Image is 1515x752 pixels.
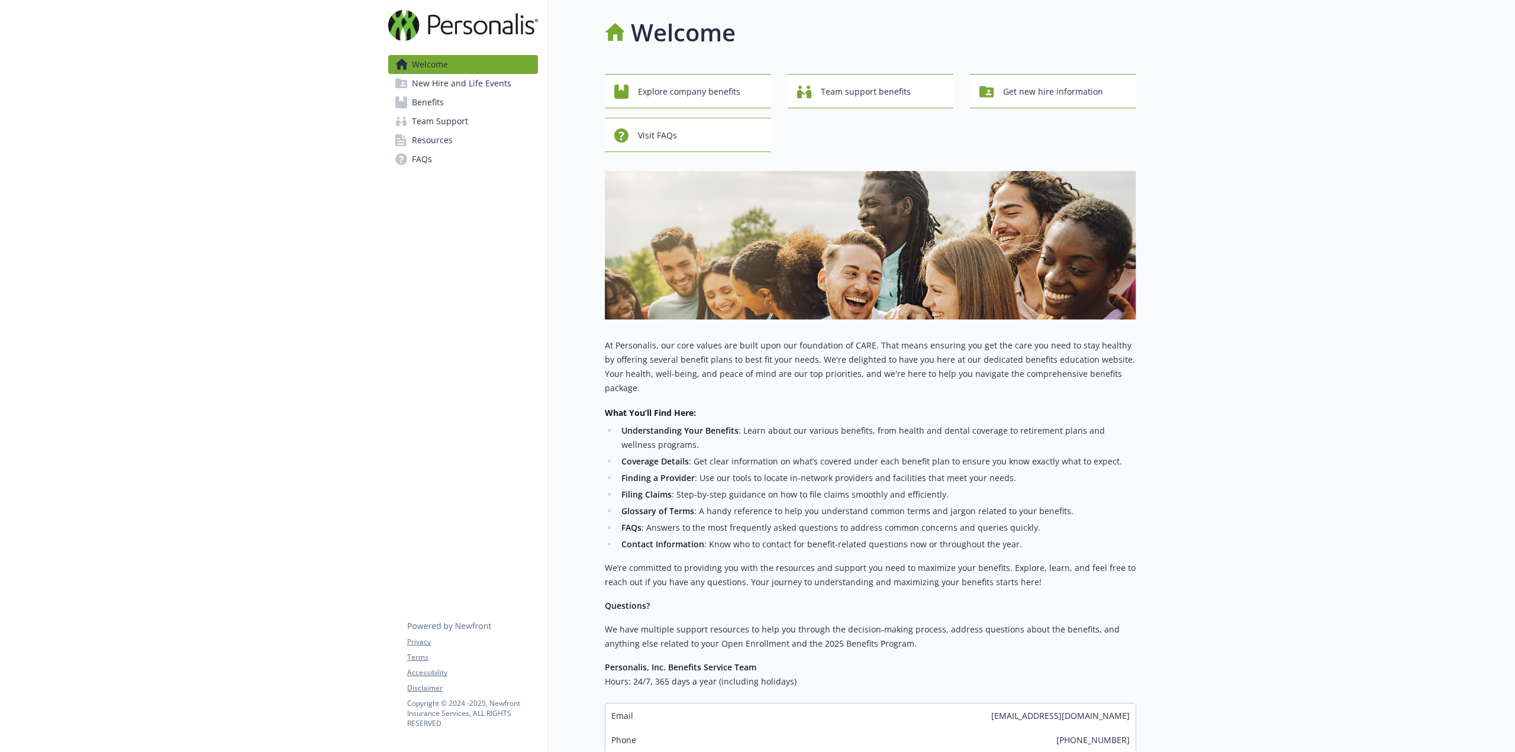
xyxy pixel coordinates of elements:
a: Benefits [388,93,538,112]
p: We’re committed to providing you with the resources and support you need to maximize your benefit... [605,561,1136,589]
span: Explore company benefits [638,80,740,103]
h1: Welcome [631,15,736,50]
span: Email [611,709,633,722]
span: Get new hire information [1003,80,1103,103]
li: : Get clear information on what’s covered under each benefit plan to ensure you know exactly what... [618,454,1136,469]
button: Team support benefits [788,74,954,108]
span: Benefits [412,93,444,112]
strong: What You’ll Find Here: [605,407,696,418]
span: Team support benefits [821,80,911,103]
li: : A handy reference to help you understand common terms and jargon related to your benefits. [618,504,1136,518]
span: New Hire and Life Events [412,74,511,93]
strong: Personalis, Inc. Benefits Service Team [605,661,756,673]
strong: Questions? [605,600,650,611]
a: Resources [388,131,538,150]
button: Explore company benefits [605,74,771,108]
p: Copyright © 2024 - 2025 , Newfront Insurance Services, ALL RIGHTS RESERVED [407,698,537,728]
a: Accessibility [407,667,537,678]
li: : Step-by-step guidance on how to file claims smoothly and efficiently. [618,488,1136,502]
span: Visit FAQs [638,124,677,147]
h6: Hours: 24/7, 365 days a year (including holidays)​ [605,674,1136,689]
a: Disclaimer [407,683,537,693]
span: FAQs [412,150,432,169]
span: Phone [611,734,636,746]
a: Welcome [388,55,538,74]
li: : Know who to contact for benefit-related questions now or throughout the year. [618,537,1136,551]
p: At Personalis, our core values are built upon our foundation of CARE. That means ensuring you get... [605,338,1136,395]
a: New Hire and Life Events [388,74,538,93]
a: Terms [407,652,537,663]
span: Team Support [412,112,468,131]
p: We have multiple support resources to help you through the decision-making process, address quest... [605,622,1136,651]
span: [EMAIL_ADDRESS][DOMAIN_NAME] [991,709,1130,722]
strong: Understanding Your Benefits [621,425,739,436]
span: Resources [412,131,453,150]
li: : Learn about our various benefits, from health and dental coverage to retirement plans and welln... [618,424,1136,452]
li: : Use our tools to locate in-network providers and facilities that meet your needs. [618,471,1136,485]
button: Visit FAQs [605,118,771,152]
button: Get new hire information [970,74,1136,108]
a: Privacy [407,637,537,647]
strong: Finding a Provider [621,472,695,483]
strong: Contact Information [621,538,704,550]
span: Welcome [412,55,448,74]
strong: FAQs [621,522,642,533]
a: Team Support [388,112,538,131]
img: overview page banner [605,171,1136,319]
span: [PHONE_NUMBER] [1056,734,1130,746]
strong: Glossary of Terms [621,505,694,517]
strong: Filing Claims [621,489,672,500]
strong: Coverage Details [621,456,689,467]
a: FAQs [388,150,538,169]
li: : Answers to the most frequently asked questions to address common concerns and queries quickly. [618,521,1136,535]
